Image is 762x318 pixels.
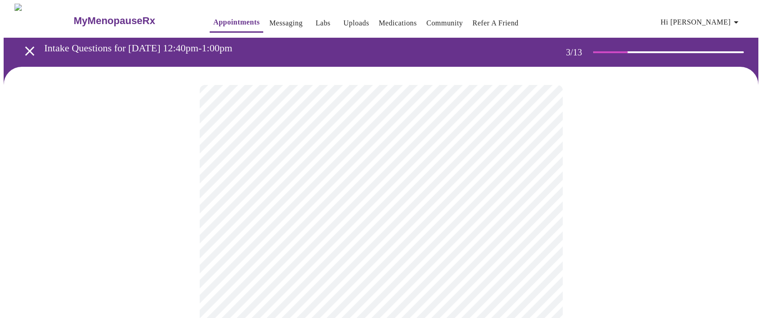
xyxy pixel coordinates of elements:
button: Medications [375,14,420,32]
a: Appointments [213,16,260,29]
a: Labs [315,17,330,30]
a: Community [427,17,463,30]
button: Community [423,14,467,32]
button: open drawer [16,38,43,65]
a: Refer a Friend [472,17,519,30]
a: Messaging [269,17,302,30]
a: Uploads [344,17,369,30]
h3: MyMenopauseRx [74,15,155,27]
h3: 3 / 13 [566,47,593,58]
button: Labs [309,14,338,32]
button: Appointments [210,13,263,33]
button: Hi [PERSON_NAME] [657,13,745,31]
a: MyMenopauseRx [73,5,192,37]
span: Hi [PERSON_NAME] [661,16,742,29]
img: MyMenopauseRx Logo [15,4,73,38]
button: Uploads [340,14,373,32]
button: Messaging [265,14,306,32]
a: Medications [379,17,417,30]
button: Refer a Friend [469,14,522,32]
h3: Intake Questions for [DATE] 12:40pm-1:00pm [44,42,530,54]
